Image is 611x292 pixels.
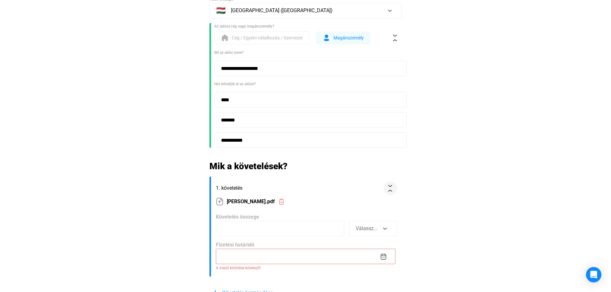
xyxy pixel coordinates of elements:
[388,31,402,45] button: collapse
[214,49,402,56] div: Mi az adós neve?
[216,184,381,192] span: 1. követelés
[384,181,397,195] button: collapse
[216,214,259,220] span: Követelés összege
[349,221,397,236] button: Válassz...
[586,267,601,282] div: Open Intercom Messenger
[392,35,398,41] img: collapse
[216,264,397,272] span: A mező kitöltése kötelező!
[275,195,288,208] button: trash-red
[334,34,364,42] span: Magánszemély
[227,198,275,205] span: [PERSON_NAME].pdf
[214,23,402,29] div: Az adósa cég vagy magánszemély?
[216,242,254,248] span: Fizetési határidő
[214,81,402,87] div: Hol érhetjük el az adóst?
[216,7,226,14] span: 🇭🇺
[209,3,402,18] button: 🇭🇺[GEOGRAPHIC_DATA] ([GEOGRAPHIC_DATA])
[356,225,378,231] span: Válassz...
[232,34,303,42] span: Cég / Egyéni vállalkozás / Szervezet
[214,31,310,44] button: form-orgCég / Egyéni vállalkozás / Szervezet
[316,31,370,44] button: form-indMagánszemély
[221,34,229,42] img: form-org
[209,161,402,172] h2: Mik a követelések?
[323,34,330,42] img: form-ind
[387,185,394,192] img: collapse
[216,198,224,205] img: upload-paper
[231,7,333,14] span: [GEOGRAPHIC_DATA] ([GEOGRAPHIC_DATA])
[278,198,285,205] img: trash-red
